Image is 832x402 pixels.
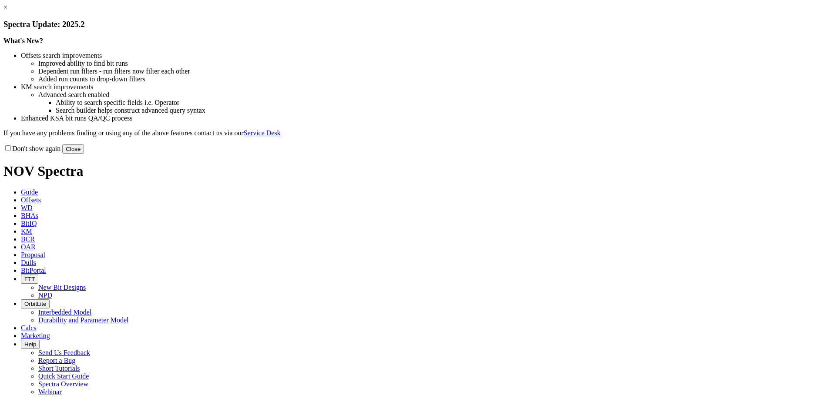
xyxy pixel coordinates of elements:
a: Durability and Parameter Model [38,316,129,324]
a: Quick Start Guide [38,372,89,380]
a: Interbedded Model [38,308,91,316]
h3: Spectra Update: 2025.2 [3,20,829,29]
a: Webinar [38,388,62,395]
span: KM [21,228,32,235]
span: Marketing [21,332,50,339]
li: Advanced search enabled [38,91,829,99]
span: BCR [21,235,35,243]
span: BitPortal [21,267,46,274]
li: Improved ability to find bit runs [38,60,829,67]
span: FTT [24,276,35,282]
label: Don't show again [3,145,60,152]
li: Offsets search improvements [21,52,829,60]
p: If you have any problems finding or using any of the above features contact us via our [3,129,829,137]
span: BHAs [21,212,38,219]
li: KM search improvements [21,83,829,91]
a: Spectra Overview [38,380,88,388]
li: Ability to search specific fields i.e. Operator [56,99,829,107]
span: Offsets [21,196,41,204]
strong: What's New? [3,37,43,44]
a: NPD [38,291,52,299]
a: Send Us Feedback [38,349,90,356]
li: Added run counts to drop-down filters [38,75,829,83]
a: Report a Bug [38,357,75,364]
a: Service Desk [244,129,281,137]
span: Calcs [21,324,37,332]
span: WD [21,204,33,211]
h1: NOV Spectra [3,163,829,179]
li: Dependent run filters - run filters now filter each other [38,67,829,75]
span: Dulls [21,259,36,266]
input: Don't show again [5,145,11,151]
span: BitIQ [21,220,37,227]
button: Close [62,144,84,154]
span: Guide [21,188,38,196]
span: OrbitLite [24,301,46,307]
a: Short Tutorials [38,365,80,372]
span: Help [24,341,36,348]
span: Proposal [21,251,45,258]
li: Search builder helps construct advanced query syntax [56,107,829,114]
a: New Bit Designs [38,284,86,291]
li: Enhanced KSA bit runs QA/QC process [21,114,829,122]
span: OAR [21,243,36,251]
a: × [3,3,7,11]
